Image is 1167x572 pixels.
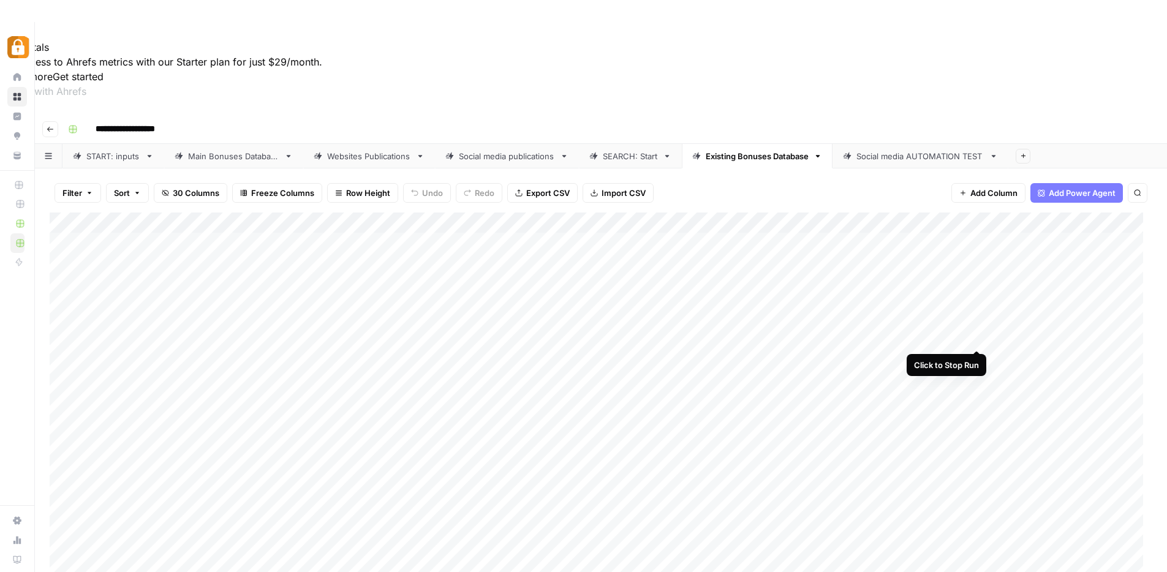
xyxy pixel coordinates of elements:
a: Usage [7,530,27,550]
span: Add Power Agent [1049,187,1116,199]
a: Learning Hub [7,550,27,570]
a: Main Bonuses Database [164,144,303,168]
button: Get started [53,69,104,84]
div: Existing Bonuses Database [706,150,809,162]
a: Social media publications [435,144,579,168]
a: Social media AUTOMATION TEST [833,144,1008,168]
div: Social media publications [459,150,555,162]
button: Undo [403,183,451,203]
a: START: inputs [62,144,164,168]
div: Social media AUTOMATION TEST [856,150,984,162]
button: Filter [55,183,101,203]
button: Export CSV [507,183,578,203]
a: Opportunities [7,126,27,146]
button: 30 Columns [154,183,227,203]
span: Row Height [346,187,390,199]
div: SEARCH: Start [603,150,658,162]
span: Redo [475,187,494,199]
div: Main Bonuses Database [188,150,279,162]
span: Filter [62,187,82,199]
button: Redo [456,183,502,203]
span: Export CSV [526,187,570,199]
a: SEARCH: Start [579,144,682,168]
button: Row Height [327,183,398,203]
button: Freeze Columns [232,183,322,203]
span: 30 Columns [173,187,219,199]
button: Sort [106,183,149,203]
a: Settings [7,511,27,530]
a: Existing Bonuses Database [682,144,833,168]
span: Undo [422,187,443,199]
button: Import CSV [583,183,654,203]
a: Insights [7,107,27,126]
div: Click to Stop Run [914,359,979,371]
a: Websites Publications [303,144,435,168]
button: Add Power Agent [1030,183,1123,203]
div: START: inputs [86,150,140,162]
span: Freeze Columns [251,187,314,199]
a: Your Data [7,146,27,165]
button: Add Column [951,183,1025,203]
div: Websites Publications [327,150,411,162]
span: Sort [114,187,130,199]
span: Add Column [970,187,1018,199]
span: Import CSV [602,187,646,199]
